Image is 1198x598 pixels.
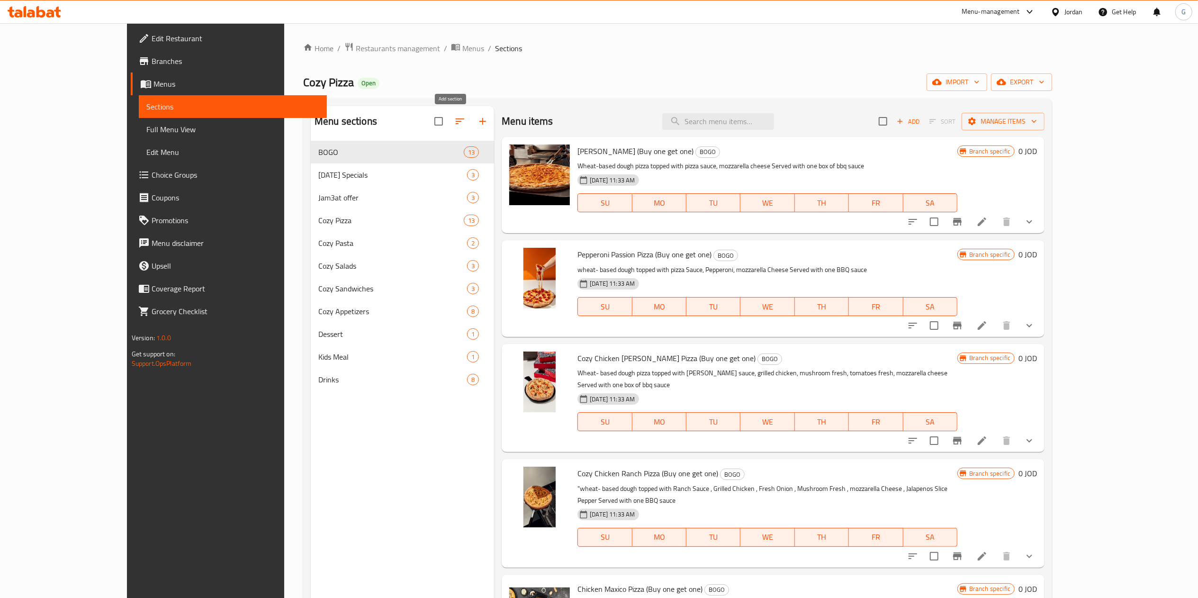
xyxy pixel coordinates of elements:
img: Cozy Chicken Ranch Pizza (Buy one get one) [509,467,570,527]
span: MO [636,300,683,314]
span: Branch specific [965,353,1014,362]
button: FR [849,297,903,316]
button: Manage items [962,113,1045,130]
div: Menu-management [962,6,1020,18]
a: Full Menu View [139,118,327,141]
span: Upsell [152,260,319,272]
div: Cozy Appetizers [318,306,467,317]
div: BOGO [720,469,745,480]
span: Grocery Checklist [152,306,319,317]
button: sort-choices [901,314,924,337]
div: items [467,260,479,272]
h6: 0 JOD [1018,248,1037,261]
a: Sections [139,95,327,118]
span: Add [895,116,921,127]
button: SA [903,412,957,431]
li: / [337,43,341,54]
div: Kids Meal1 [311,345,494,368]
span: TU [690,415,737,429]
a: Choice Groups [131,163,327,186]
div: Dessert1 [311,323,494,345]
button: SA [903,297,957,316]
span: 3 [468,193,478,202]
button: TU [686,412,740,431]
div: [DATE] Specials3 [311,163,494,186]
button: TH [795,297,849,316]
span: TU [690,196,737,210]
span: [DATE] 11:33 AM [586,176,639,185]
button: MO [632,297,686,316]
span: SU [582,300,628,314]
a: Edit menu item [976,216,988,227]
div: Jam3at offer [318,192,467,203]
span: Sections [146,101,319,112]
svg: Show Choices [1024,435,1035,446]
svg: Show Choices [1024,320,1035,331]
div: Cozy Sandwiches [318,283,467,294]
button: Branch-specific-item [946,210,969,233]
span: Sort sections [449,110,471,133]
span: Branches [152,55,319,67]
span: Select section [873,111,893,131]
button: Add [893,114,923,129]
span: WE [744,196,791,210]
span: Menus [153,78,319,90]
span: Add item [893,114,923,129]
h6: 0 JOD [1018,145,1037,158]
span: Cozy Salads [318,260,467,272]
span: Full Menu View [146,124,319,135]
button: WE [740,412,794,431]
div: Cozy Pizza [318,215,464,226]
a: Edit menu item [976,435,988,446]
span: Cozy Pasta [318,237,467,249]
button: WE [740,193,794,212]
span: Branch specific [965,250,1014,259]
div: Cozy Pizza13 [311,209,494,232]
div: Cozy Salads3 [311,254,494,277]
a: Promotions [131,209,327,232]
span: Edit Restaurant [152,33,319,44]
span: TH [799,415,845,429]
span: BOGO [318,146,464,158]
input: search [662,113,774,130]
span: Menu disclaimer [152,237,319,249]
button: show more [1018,210,1041,233]
span: SA [907,196,954,210]
div: items [467,283,479,294]
span: Kids Meal [318,351,467,362]
div: items [464,215,479,226]
div: Open [358,78,379,89]
span: Cozy Chicken Ranch Pizza (Buy one get one) [577,466,718,480]
div: items [467,306,479,317]
button: show more [1018,429,1041,452]
div: items [467,351,479,362]
svg: Show Choices [1024,551,1035,562]
div: items [467,374,479,385]
a: Grocery Checklist [131,300,327,323]
button: show more [1018,314,1041,337]
h6: 0 JOD [1018,582,1037,596]
a: Edit Restaurant [131,27,327,50]
span: [PERSON_NAME] (Buy one get one) [577,144,694,158]
button: sort-choices [901,545,924,568]
span: Branch specific [965,147,1014,156]
h2: Menu items [502,114,553,128]
span: Cozy Pizza [303,72,354,93]
a: Branches [131,50,327,72]
p: wheat- based dough topped with pizza Sauce, Pepperoni, mozzarella Cheese Served with one BBQ sauce [577,264,957,276]
span: 3 [468,284,478,293]
span: Menus [462,43,484,54]
a: Coupons [131,186,327,209]
a: Edit menu item [976,320,988,331]
button: delete [995,210,1018,233]
span: SA [907,415,954,429]
div: BOGO [757,353,782,365]
span: Drinks [318,374,467,385]
span: FR [853,530,899,544]
span: TH [799,196,845,210]
nav: Menu sections [311,137,494,395]
button: MO [632,528,686,547]
button: SA [903,193,957,212]
span: Select to update [924,431,944,451]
